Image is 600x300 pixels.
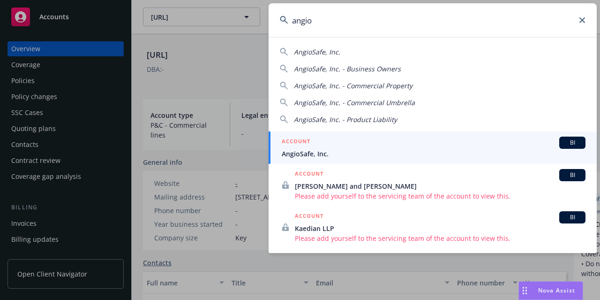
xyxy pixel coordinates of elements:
[294,81,412,90] span: AngioSafe, Inc. - Commercial Property
[295,191,585,201] span: Please add yourself to the servicing team of the account to view this.
[563,171,582,179] span: BI
[294,98,415,107] span: AngioSafe, Inc. - Commercial Umbrella
[295,233,585,243] span: Please add yourself to the servicing team of the account to view this.
[563,138,582,147] span: BI
[269,206,597,248] a: ACCOUNTBIKaedian LLPPlease add yourself to the servicing team of the account to view this.
[282,137,310,148] h5: ACCOUNT
[295,169,323,180] h5: ACCOUNT
[269,3,597,37] input: Search...
[518,281,583,300] button: Nova Assist
[295,223,585,233] span: Kaedian LLP
[294,64,401,73] span: AngioSafe, Inc. - Business Owners
[294,47,340,56] span: AngioSafe, Inc.
[269,131,597,164] a: ACCOUNTBIAngioSafe, Inc.
[294,115,397,124] span: AngioSafe, Inc. - Product Liability
[563,213,582,222] span: BI
[282,149,585,159] span: AngioSafe, Inc.
[519,282,531,300] div: Drag to move
[269,164,597,206] a: ACCOUNTBI[PERSON_NAME] and [PERSON_NAME]Please add yourself to the servicing team of the account ...
[295,181,585,191] span: [PERSON_NAME] and [PERSON_NAME]
[295,211,323,223] h5: ACCOUNT
[538,286,575,294] span: Nova Assist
